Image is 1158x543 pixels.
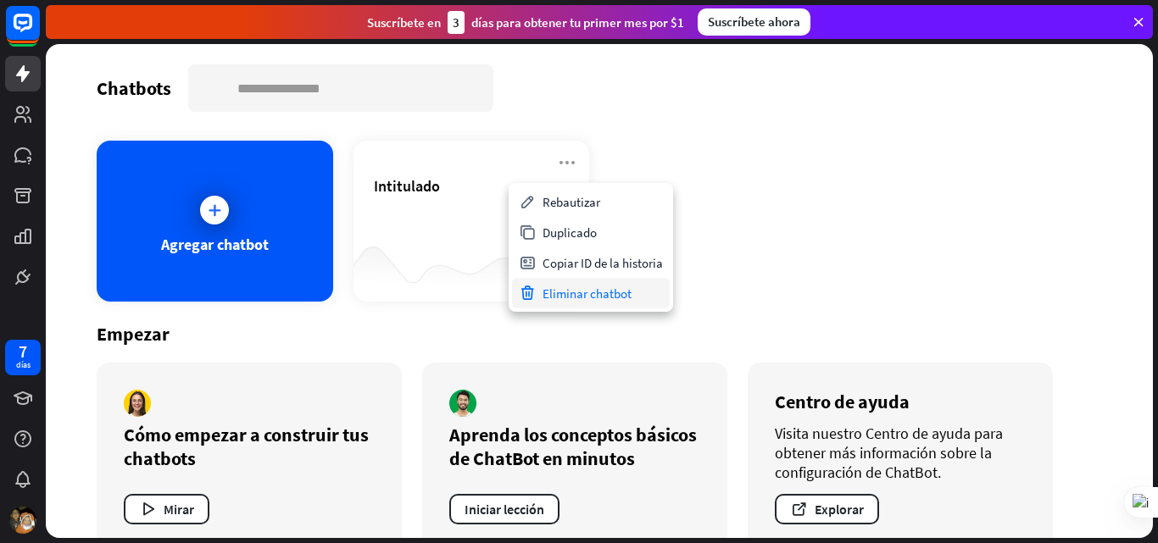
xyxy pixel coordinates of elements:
font: Copiar ID de la historia [543,255,663,271]
font: 7 [19,341,27,362]
span: Intitulado [374,176,440,196]
button: Iniciar lección [449,494,560,524]
font: Centro de ayuda [775,390,910,413]
font: Iniciar lección [465,501,544,518]
img: autor [449,390,476,417]
font: Chatbots [97,76,171,100]
button: Abrir el widget de chat LiveChat [14,7,64,58]
font: Explorar [815,501,864,518]
font: Suscríbete ahora [708,14,800,30]
font: Eliminar chatbot [543,285,632,302]
img: autor [124,390,151,417]
font: Agregar chatbot [161,235,269,254]
font: Cómo empezar a construir tus chatbots [124,423,369,470]
font: Aprenda los conceptos básicos de ChatBot en minutos [449,423,697,470]
font: Visita nuestro Centro de ayuda para obtener más información sobre la configuración de ChatBot. [775,424,1003,482]
font: días [16,359,31,370]
font: 3 [453,14,459,30]
font: Mirar [164,501,194,518]
font: Rebautizar [543,194,600,210]
button: Explorar [775,494,879,524]
font: Suscríbete en [367,14,441,30]
a: 7 días [5,340,41,375]
font: días para obtener tu primer mes por $1 [471,14,684,30]
font: Empezar [97,322,170,346]
font: Duplicado [543,224,597,241]
button: Mirar [124,494,209,524]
